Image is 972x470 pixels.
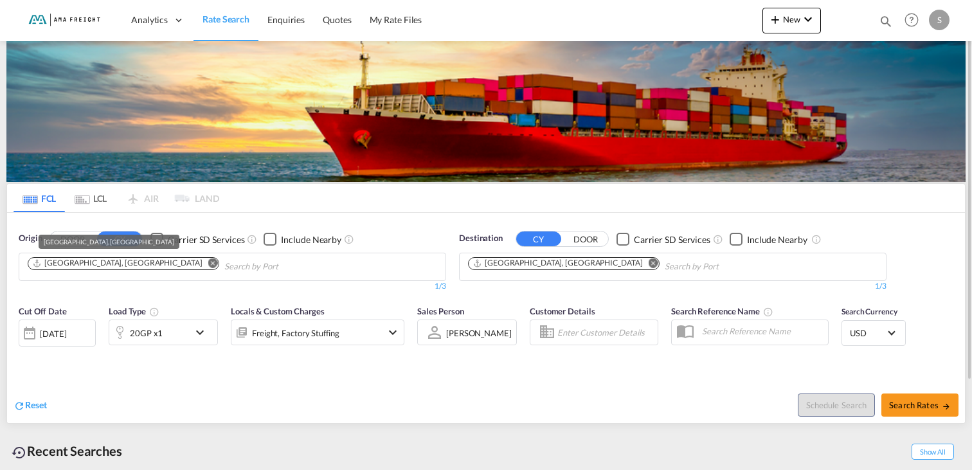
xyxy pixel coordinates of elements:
[516,231,561,246] button: CY
[929,10,950,30] div: S
[19,6,106,35] img: f843cad07f0a11efa29f0335918cc2fb.png
[323,14,351,25] span: Quotes
[800,12,816,27] md-icon: icon-chevron-down
[131,14,168,26] span: Analytics
[14,400,25,411] md-icon: icon-refresh
[26,253,352,277] md-chips-wrap: Chips container. Use arrow keys to select chips.
[417,306,464,316] span: Sales Person
[32,258,204,269] div: Press delete to remove this chip.
[19,281,446,292] div: 1/3
[665,257,787,277] input: Chips input.
[696,321,828,341] input: Search Reference Name
[445,323,513,342] md-select: Sales Person: Stefan Steffen
[264,232,341,246] md-checkbox: Checkbox No Ink
[19,232,42,245] span: Origin
[446,328,512,338] div: [PERSON_NAME]
[203,14,249,24] span: Rate Search
[267,14,305,25] span: Enquiries
[231,306,325,316] span: Locals & Custom Charges
[252,324,339,342] div: Freight Factory Stuffing
[640,258,659,271] button: Remove
[459,281,887,292] div: 1/3
[40,328,66,339] div: [DATE]
[811,234,822,244] md-icon: Unchecked: Ignores neighbouring ports when fetching rates.Checked : Includes neighbouring ports w...
[247,234,257,244] md-icon: Unchecked: Search for CY (Container Yard) services for all selected carriers.Checked : Search for...
[370,14,422,25] span: My Rate Files
[473,258,645,269] div: Press delete to remove this chip.
[563,231,608,246] button: DOOR
[798,393,875,417] button: Note: By default Schedule search will only considerorigin ports, destination ports and cut off da...
[130,324,163,342] div: 20GP x1
[634,233,710,246] div: Carrier SD Services
[842,307,897,316] span: Search Currency
[19,306,67,316] span: Cut Off Date
[762,8,821,33] button: icon-plus 400-fgNewicon-chevron-down
[19,345,28,363] md-datepicker: Select
[199,258,219,271] button: Remove
[557,323,654,342] input: Enter Customer Details
[616,232,710,246] md-checkbox: Checkbox No Ink
[459,232,503,245] span: Destination
[942,402,951,411] md-icon: icon-arrow-right
[149,307,159,317] md-icon: icon-information-outline
[19,320,96,347] div: [DATE]
[32,258,202,269] div: Shanghai, CNSHA
[849,323,899,342] md-select: Select Currency: $ USDUnited States Dollar
[7,213,965,423] div: OriginDOOR CY Checkbox No InkUnchecked: Search for CY (Container Yard) services for all selected ...
[901,9,923,31] span: Help
[14,184,219,212] md-pagination-wrapper: Use the left and right arrow keys to navigate between tabs
[763,307,773,317] md-icon: Your search will be saved by the below given name
[109,306,159,316] span: Load Type
[50,231,95,246] button: DOOR
[730,232,807,246] md-checkbox: Checkbox No Ink
[466,253,792,277] md-chips-wrap: Chips container. Use arrow keys to select chips.
[768,14,816,24] span: New
[14,399,47,413] div: icon-refreshReset
[6,41,966,182] img: LCL+%26+FCL+BACKGROUND.png
[97,231,142,246] button: CY
[6,437,127,465] div: Recent Searches
[473,258,642,269] div: Hamburg, DEHAM
[65,184,116,212] md-tab-item: LCL
[850,327,886,339] span: USD
[879,14,893,28] md-icon: icon-magnify
[901,9,929,32] div: Help
[25,399,47,410] span: Reset
[231,320,404,345] div: Freight Factory Stuffingicon-chevron-down
[881,393,959,417] button: Search Ratesicon-arrow-right
[344,234,354,244] md-icon: Unchecked: Ignores neighbouring ports when fetching rates.Checked : Includes neighbouring ports w...
[530,306,595,316] span: Customer Details
[385,325,401,340] md-icon: icon-chevron-down
[44,235,174,249] div: [GEOGRAPHIC_DATA], [GEOGRAPHIC_DATA]
[768,12,783,27] md-icon: icon-plus 400-fg
[192,325,214,340] md-icon: icon-chevron-down
[12,445,27,460] md-icon: icon-backup-restore
[747,233,807,246] div: Include Nearby
[671,306,773,316] span: Search Reference Name
[912,444,954,460] span: Show All
[168,233,244,246] div: Carrier SD Services
[713,234,723,244] md-icon: Unchecked: Search for CY (Container Yard) services for all selected carriers.Checked : Search for...
[14,184,65,212] md-tab-item: FCL
[109,320,218,345] div: 20GP x1icon-chevron-down
[879,14,893,33] div: icon-magnify
[281,233,341,246] div: Include Nearby
[150,232,244,246] md-checkbox: Checkbox No Ink
[224,257,346,277] input: Chips input.
[889,400,951,410] span: Search Rates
